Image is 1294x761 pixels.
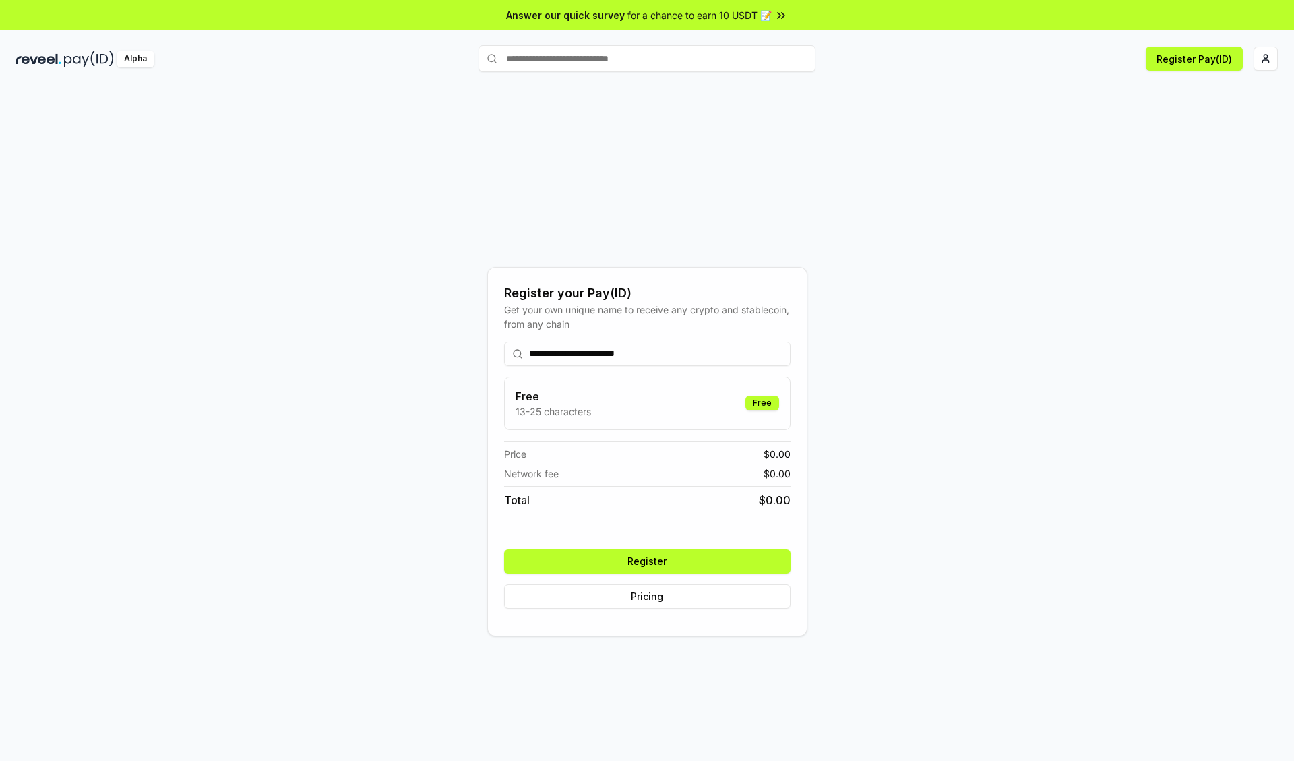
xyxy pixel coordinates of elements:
[745,396,779,410] div: Free
[516,388,591,404] h3: Free
[504,284,791,303] div: Register your Pay(ID)
[16,51,61,67] img: reveel_dark
[516,404,591,419] p: 13-25 characters
[764,447,791,461] span: $ 0.00
[764,466,791,481] span: $ 0.00
[504,492,530,508] span: Total
[504,466,559,481] span: Network fee
[627,8,772,22] span: for a chance to earn 10 USDT 📝
[506,8,625,22] span: Answer our quick survey
[759,492,791,508] span: $ 0.00
[1146,47,1243,71] button: Register Pay(ID)
[504,447,526,461] span: Price
[504,584,791,609] button: Pricing
[64,51,114,67] img: pay_id
[117,51,154,67] div: Alpha
[504,303,791,331] div: Get your own unique name to receive any crypto and stablecoin, from any chain
[504,549,791,574] button: Register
